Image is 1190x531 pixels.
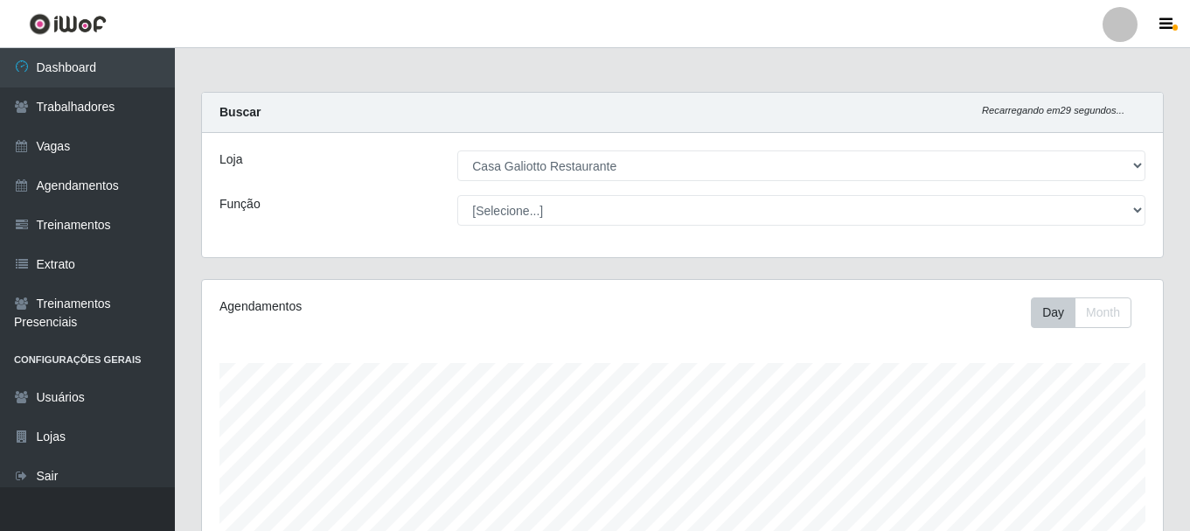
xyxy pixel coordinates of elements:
[219,150,242,169] label: Loja
[1075,297,1131,328] button: Month
[1031,297,1075,328] button: Day
[219,195,261,213] label: Função
[1031,297,1131,328] div: First group
[219,297,590,316] div: Agendamentos
[219,105,261,119] strong: Buscar
[1031,297,1145,328] div: Toolbar with button groups
[29,13,107,35] img: CoreUI Logo
[982,105,1124,115] i: Recarregando em 29 segundos...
